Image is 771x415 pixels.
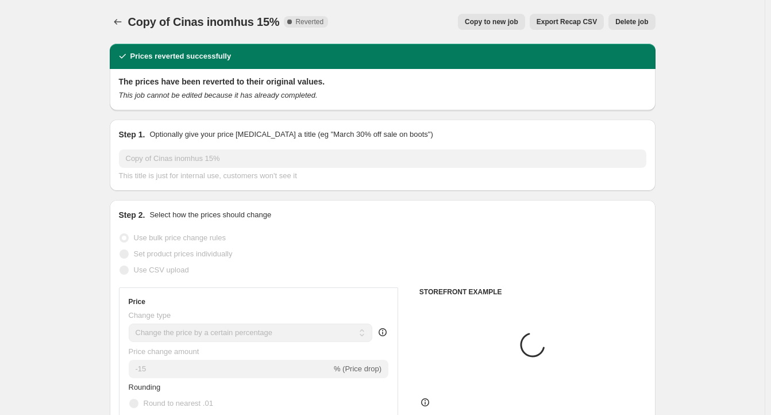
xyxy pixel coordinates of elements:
button: Export Recap CSV [530,14,604,30]
i: This job cannot be edited because it has already completed. [119,91,318,99]
span: Price change amount [129,347,199,356]
input: -15 [129,360,331,378]
span: Use CSV upload [134,266,189,274]
button: Copy to new job [458,14,525,30]
h2: Prices reverted successfully [130,51,232,62]
button: Price change jobs [110,14,126,30]
h6: STOREFRONT EXAMPLE [419,287,646,297]
span: Change type [129,311,171,320]
span: Set product prices individually [134,249,233,258]
span: Round to nearest .01 [144,399,213,408]
span: Delete job [615,17,648,26]
span: % (Price drop) [334,364,381,373]
span: Export Recap CSV [537,17,597,26]
span: Copy to new job [465,17,518,26]
button: Delete job [608,14,655,30]
span: Rounding [129,383,161,391]
div: help [377,326,388,338]
h2: Step 1. [119,129,145,140]
span: This title is just for internal use, customers won't see it [119,171,297,180]
h2: The prices have been reverted to their original values. [119,76,646,87]
p: Select how the prices should change [149,209,271,221]
h2: Step 2. [119,209,145,221]
span: Use bulk price change rules [134,233,226,242]
span: Copy of Cinas inomhus 15% [128,16,280,28]
h3: Price [129,297,145,306]
input: 30% off holiday sale [119,149,646,168]
p: Optionally give your price [MEDICAL_DATA] a title (eg "March 30% off sale on boots") [149,129,433,140]
span: Reverted [295,17,323,26]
